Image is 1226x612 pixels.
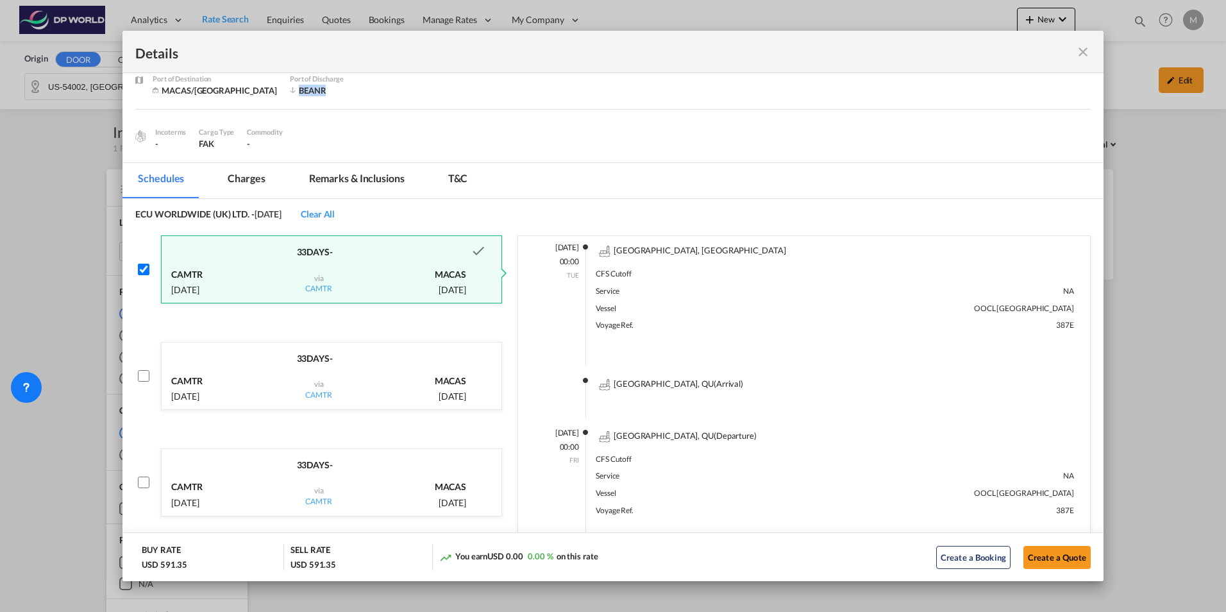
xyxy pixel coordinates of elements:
[433,163,483,198] md-tab-item: T&C
[439,284,466,296] p: [DATE]
[835,468,1074,485] div: NA
[439,550,598,564] div: You earn on this rate
[534,455,579,464] p: FRI
[133,129,147,143] img: cargo.png
[153,73,277,85] div: Port of Destination
[135,44,995,60] div: Details
[534,428,579,439] p: [DATE]
[439,390,466,403] p: [DATE]
[596,283,835,300] div: Service
[171,480,203,493] p: CAMTR
[596,266,835,283] div: CFS Cutoff
[305,390,332,400] span: CAMTR
[435,480,467,493] p: MACAS
[212,163,280,198] md-tab-item: Charges
[290,559,336,570] div: USD 591.35
[330,246,333,259] span: -
[171,497,199,509] p: [DATE]
[162,449,467,472] div: 33DAYS
[153,85,277,96] div: MACAS/Casablanca
[575,239,590,255] md-icon: icon-flickr-after
[171,284,199,296] p: [DATE]
[439,497,466,509] p: [DATE]
[614,378,714,389] span: [GEOGRAPHIC_DATA], QU
[596,317,835,334] div: Voyage Ref.
[435,375,467,387] p: MACAS
[471,243,486,259] md-icon: icon-check
[714,430,757,441] span: (Departure)
[290,544,330,559] div: SELL RATE
[122,163,496,198] md-pagination-wrapper: Use the left and right arrow keys to navigate between tabs
[528,551,553,561] span: 0.00 %
[1075,44,1091,60] md-icon: icon-close fg-AAA8AD m-0 cursor
[294,163,420,198] md-tab-item: Remarks & Inclusions
[330,352,333,365] span: -
[439,551,452,564] md-icon: icon-trending-up
[330,459,333,472] span: -
[122,163,199,198] md-tab-item: Schedules
[161,448,502,516] div: 33DAYS-CAMTR[DATE]viaCAMTRMACAS[DATE]
[596,485,835,502] div: Vessel
[534,442,579,453] p: 00:00
[575,373,590,388] md-icon: icon-flickr-after
[155,126,186,138] div: Incoterms
[171,375,203,387] p: CAMTR
[614,430,714,441] span: [GEOGRAPHIC_DATA], QU
[714,378,743,389] span: (Arrival)
[534,242,579,253] p: [DATE]
[534,271,579,280] p: TUE
[247,126,282,138] div: Commodity
[199,138,234,149] div: FAK
[314,486,324,495] span: via
[255,208,281,219] span: [DATE]
[171,390,199,403] p: [DATE]
[835,300,1074,318] div: OOCL [GEOGRAPHIC_DATA]
[835,283,1074,300] div: NA
[162,343,467,365] div: 33DAYS
[596,451,835,468] div: CFS Cutoff
[936,546,1011,569] button: Create a Booking
[161,342,502,410] div: 33DAYS-CAMTR[DATE]viaCAMTRMACAS[DATE]
[596,502,835,520] div: Voyage Ref.
[1023,546,1091,569] button: Create a Quote
[305,497,332,506] span: CAMTR
[135,208,255,219] span: ECU WORLDWIDE (UK) LTD. -
[487,551,523,561] span: USD 0.00
[314,379,324,389] span: via
[835,502,1074,520] div: 387E
[142,559,187,570] div: USD 591.35
[835,317,1074,334] div: 387E
[835,485,1074,502] div: OOCL [GEOGRAPHIC_DATA]
[301,208,335,219] span: Clear All
[314,273,324,283] span: via
[161,235,502,303] div: 33DAYS-CAMTR[DATE]viaCAMTRMACAS[DATE]
[534,257,579,268] p: 00:00
[155,138,186,149] div: -
[171,268,203,281] p: CAMTR
[290,85,392,96] div: BEANR
[435,268,467,281] p: MACAS
[247,139,250,149] span: -
[575,425,590,440] md-icon: icon-flickr-after
[290,73,392,85] div: Port of Discharge
[305,284,332,293] span: CAMTR
[199,126,234,138] div: Cargo Type
[596,468,835,485] div: Service
[596,300,835,318] div: Vessel
[142,544,180,559] div: BUY RATE
[122,31,1104,582] md-dialog: Pickup Door ...
[162,236,467,259] div: 33DAYS
[614,245,785,255] span: [GEOGRAPHIC_DATA], [GEOGRAPHIC_DATA]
